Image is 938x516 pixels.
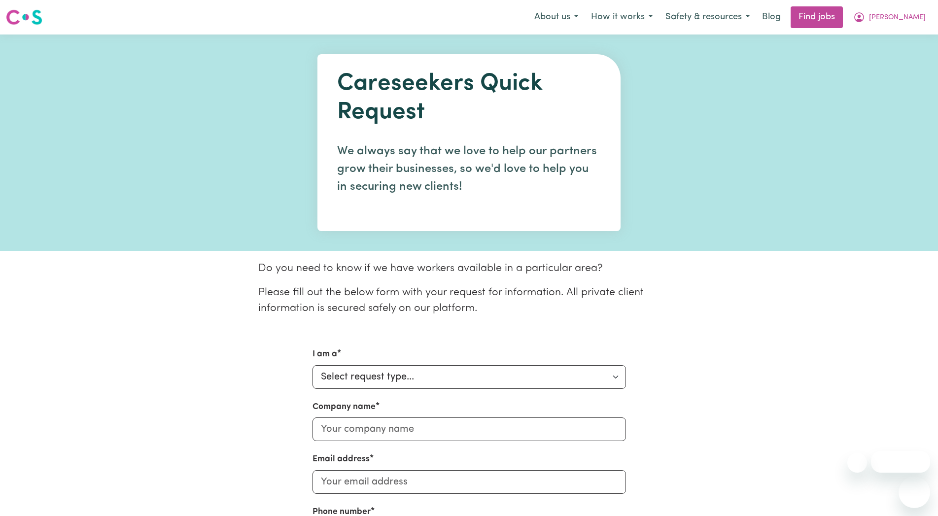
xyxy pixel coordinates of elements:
[313,401,376,413] label: Company name
[847,453,867,473] iframe: Close message
[313,417,626,441] input: Your company name
[258,261,680,276] p: Do you need to know if we have workers available in a particular area?
[258,285,680,317] p: Please fill out the below form with your request for information. All private client information ...
[313,453,370,466] label: Email address
[659,7,756,28] button: Safety & resources
[337,70,601,127] h1: Careseekers Quick Request
[871,451,930,473] iframe: Message from company
[337,142,601,196] p: We always say that we love to help our partners grow their businesses, so we'd love to help you i...
[528,7,585,28] button: About us
[313,348,337,361] label: I am a
[847,7,932,28] button: My Account
[899,477,930,508] iframe: Button to launch messaging window
[756,6,787,28] a: Blog
[791,6,843,28] a: Find jobs
[6,6,42,29] a: Careseekers logo
[313,470,626,494] input: Your email address
[869,12,926,23] span: [PERSON_NAME]
[585,7,659,28] button: How it works
[6,8,42,26] img: Careseekers logo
